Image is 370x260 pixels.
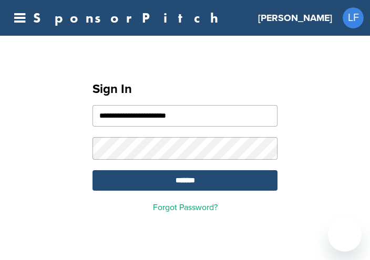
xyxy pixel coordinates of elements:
[343,7,364,28] a: LF
[33,11,225,25] a: SponsorPitch
[258,11,332,25] h3: [PERSON_NAME]
[92,80,277,99] h1: Sign In
[153,202,218,213] a: Forgot Password?
[258,6,332,29] a: [PERSON_NAME]
[328,218,362,252] iframe: Button to launch messaging window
